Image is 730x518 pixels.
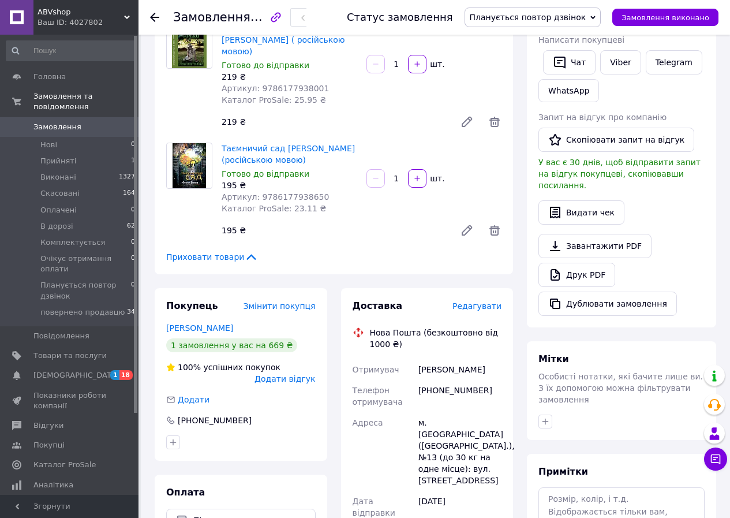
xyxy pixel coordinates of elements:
[40,237,105,248] span: Комплектується
[173,143,206,188] img: Таємничий сад Френсіс Бернетт (російською мовою)
[131,205,135,215] span: 0
[470,13,586,22] span: Планується повтор дзвінок
[33,440,65,450] span: Покупці
[119,172,135,182] span: 1327
[178,363,201,372] span: 100%
[222,61,309,70] span: Готово до відправки
[222,95,326,105] span: Каталог ProSale: 25.95 ₴
[217,114,451,130] div: 219 ₴
[40,254,131,274] span: Очікує отримання оплати
[538,263,615,287] a: Друк PDF
[353,418,383,427] span: Адреса
[40,307,125,318] span: повернено продавцю
[538,158,701,190] span: У вас є 30 днів, щоб відправити запит на відгук покупцеві, скопіювавши посилання.
[538,353,569,364] span: Мітки
[33,122,81,132] span: Замовлення
[127,307,135,318] span: 34
[33,420,63,431] span: Відгуки
[127,221,135,232] span: 62
[33,390,107,411] span: Показники роботи компанії
[488,223,501,237] span: Видалити
[131,254,135,274] span: 0
[353,497,395,517] span: Дата відправки
[538,128,694,152] button: Скопіювати запит на відгук
[538,234,652,258] a: Завантажити PDF
[119,370,133,380] span: 18
[131,280,135,301] span: 0
[455,110,478,133] a: Редагувати
[177,415,253,426] div: [PHONE_NUMBER]
[538,372,703,404] span: Особисті нотатки, які бачите лише ви. З їх допомогою можна фільтрувати замовлення
[347,12,453,23] div: Статус замовлення
[166,300,218,311] span: Покупець
[244,301,316,311] span: Змінити покупця
[33,331,89,341] span: Повідомлення
[538,466,588,477] span: Примітки
[538,200,624,225] button: Видати чек
[222,204,326,213] span: Каталог ProSale: 23.11 ₴
[131,156,135,166] span: 1
[353,365,399,374] span: Отримувач
[166,323,233,333] a: [PERSON_NAME]
[33,351,107,361] span: Товари та послуги
[33,480,73,490] span: Аналітика
[40,280,131,301] span: Планується повтор дзвінок
[353,386,403,407] span: Телефон отримувача
[40,205,77,215] span: Оплачені
[33,72,66,82] span: Головна
[131,237,135,248] span: 0
[40,140,57,150] span: Нові
[538,79,599,102] a: WhatsApp
[416,412,504,491] div: м. [GEOGRAPHIC_DATA] ([GEOGRAPHIC_DATA].), №13 (до 30 кг на одне місце): вул. [STREET_ADDRESS]
[222,24,345,56] a: Енн із Зелених Крих - [PERSON_NAME] ( російською мовою)
[217,222,451,238] div: 195 ₴
[455,219,478,242] a: Редагувати
[704,448,727,471] button: Чат з покупцем
[538,35,624,44] span: Написати покупцеві
[353,300,403,311] span: Доставка
[131,140,135,150] span: 0
[367,327,505,350] div: Нова Пошта (безкоштовно від 1000 ₴)
[222,192,329,202] span: Артикул: 9786177938650
[222,180,357,191] div: 195 ₴
[40,156,76,166] span: Прийняті
[40,188,80,199] span: Скасовані
[40,172,76,182] span: Виконані
[150,12,159,23] div: Повернутися назад
[488,115,501,129] span: Видалити
[33,370,119,381] span: [DEMOGRAPHIC_DATA]
[416,380,504,412] div: [PHONE_NUMBER]
[543,50,596,74] button: Чат
[416,359,504,380] div: [PERSON_NAME]
[612,9,718,26] button: Замовлення виконано
[452,301,501,311] span: Редагувати
[646,50,702,74] a: Telegram
[222,144,355,165] a: Таємничий сад [PERSON_NAME] (російською мовою)
[38,7,124,17] span: ABVshop
[622,13,709,22] span: Замовлення виконано
[222,71,357,83] div: 219 ₴
[173,10,250,24] span: Замовлення
[6,40,136,61] input: Пошук
[166,362,280,373] div: успішних покупок
[38,17,138,28] div: Ваш ID: 4027802
[110,370,119,380] span: 1
[222,169,309,178] span: Готово до відправки
[538,292,677,316] button: Дублювати замовлення
[600,50,641,74] a: Viber
[166,251,258,263] span: Приховати товари
[428,58,446,70] div: шт.
[166,338,297,352] div: 1 замовлення у вас на 669 ₴
[428,173,446,184] div: шт.
[123,188,135,199] span: 164
[178,395,209,404] span: Додати
[222,84,329,93] span: Артикул: 9786177938001
[538,113,667,122] span: Запит на відгук про компанію
[33,91,138,112] span: Замовлення та повідомлення
[254,374,315,383] span: Додати відгук
[172,23,207,68] img: Енн із Зелених Крих - Люсі Монтгомері ( російською мовою)
[33,460,96,470] span: Каталог ProSale
[40,221,73,232] span: В дорозі
[166,487,205,498] span: Оплата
